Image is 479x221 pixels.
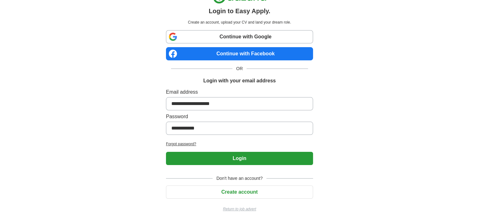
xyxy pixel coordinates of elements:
[166,47,313,60] a: Continue with Facebook
[166,152,313,165] button: Login
[232,65,247,72] span: OR
[166,206,313,212] a: Return to job advert
[166,141,313,147] a: Forgot password?
[166,30,313,43] a: Continue with Google
[166,88,313,96] label: Email address
[166,113,313,120] label: Password
[203,77,276,85] h1: Login with your email address
[166,189,313,195] a: Create account
[213,175,266,182] span: Don't have an account?
[166,185,313,199] button: Create account
[209,6,271,16] h1: Login to Easy Apply.
[167,19,312,25] p: Create an account, upload your CV and land your dream role.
